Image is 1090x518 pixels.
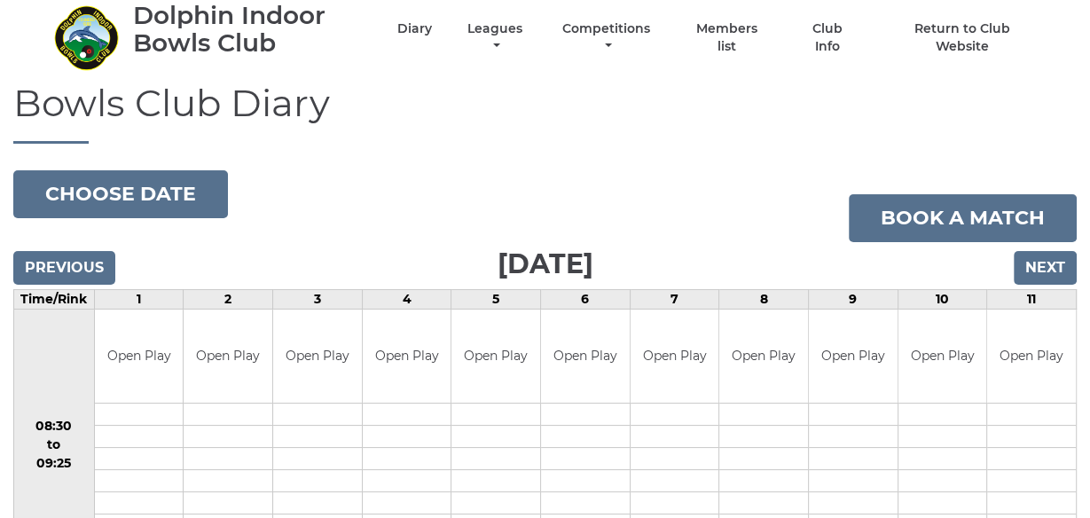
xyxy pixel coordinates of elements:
[809,310,898,403] td: Open Play
[1014,251,1077,285] input: Next
[849,194,1077,242] a: Book a match
[13,251,115,285] input: Previous
[363,310,451,403] td: Open Play
[133,2,366,57] div: Dolphin Indoor Bowls Club
[184,290,273,310] td: 2
[397,20,432,37] a: Diary
[898,310,987,403] td: Open Play
[686,20,767,55] a: Members list
[94,290,184,310] td: 1
[13,170,228,218] button: Choose date
[541,310,630,403] td: Open Play
[463,20,527,55] a: Leagues
[95,310,184,403] td: Open Play
[14,290,95,310] td: Time/Rink
[799,20,857,55] a: Club Info
[273,290,363,310] td: 3
[273,310,362,403] td: Open Play
[808,290,898,310] td: 9
[898,290,987,310] td: 10
[987,310,1076,403] td: Open Play
[631,310,719,403] td: Open Play
[719,310,808,403] td: Open Play
[53,4,120,71] img: Dolphin Indoor Bowls Club
[559,20,655,55] a: Competitions
[451,310,540,403] td: Open Play
[13,82,1077,144] h1: Bowls Club Diary
[541,290,631,310] td: 6
[719,290,809,310] td: 8
[887,20,1037,55] a: Return to Club Website
[184,310,272,403] td: Open Play
[451,290,541,310] td: 5
[630,290,719,310] td: 7
[987,290,1077,310] td: 11
[362,290,451,310] td: 4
